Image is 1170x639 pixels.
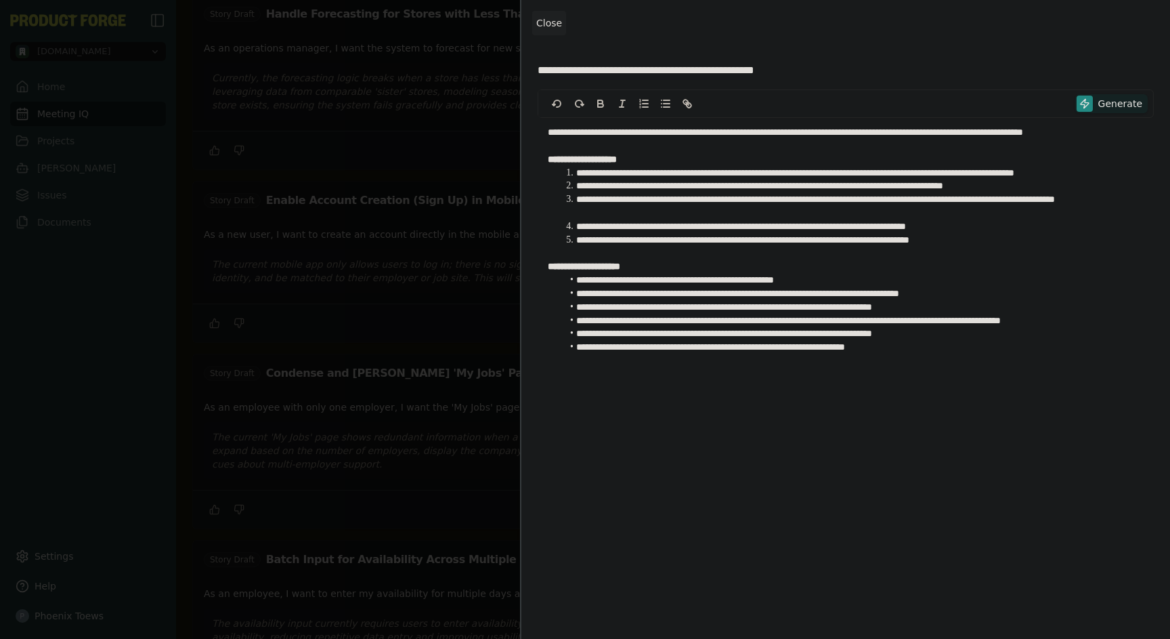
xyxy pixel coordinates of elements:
[591,96,610,112] button: Bold
[656,96,675,112] button: Bullet
[1075,94,1148,113] button: Generate
[548,96,567,112] button: undo
[1098,97,1142,110] span: Generate
[532,11,566,35] button: Close
[634,96,653,112] button: Ordered
[678,96,697,112] button: Link
[613,96,632,112] button: Italic
[536,18,562,28] span: Close
[569,96,588,112] button: redo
